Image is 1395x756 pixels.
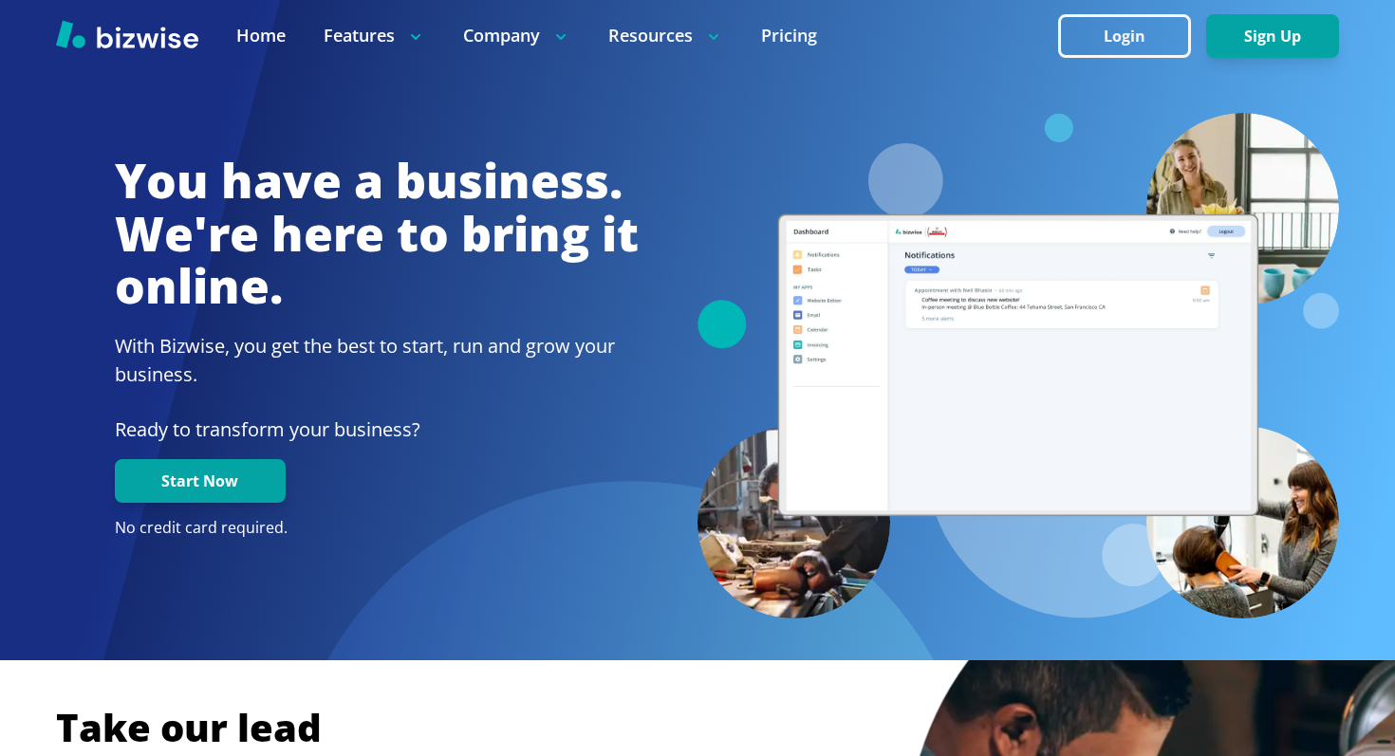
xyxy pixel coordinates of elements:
img: Bizwise Logo [56,20,198,48]
p: Ready to transform your business? [115,415,639,444]
p: Resources [608,24,723,47]
button: Start Now [115,459,286,503]
button: Sign Up [1206,14,1339,58]
a: Login [1058,28,1206,46]
a: Home [236,24,286,47]
a: Start Now [115,472,286,490]
h2: Take our lead [56,702,1339,753]
a: Pricing [761,24,817,47]
button: Login [1058,14,1191,58]
p: Company [463,24,570,47]
p: No credit card required. [115,518,639,539]
h1: You have a business. We're here to bring it online. [115,155,639,313]
a: Sign Up [1206,28,1339,46]
p: Features [324,24,425,47]
h2: With Bizwise, you get the best to start, run and grow your business. [115,332,639,389]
